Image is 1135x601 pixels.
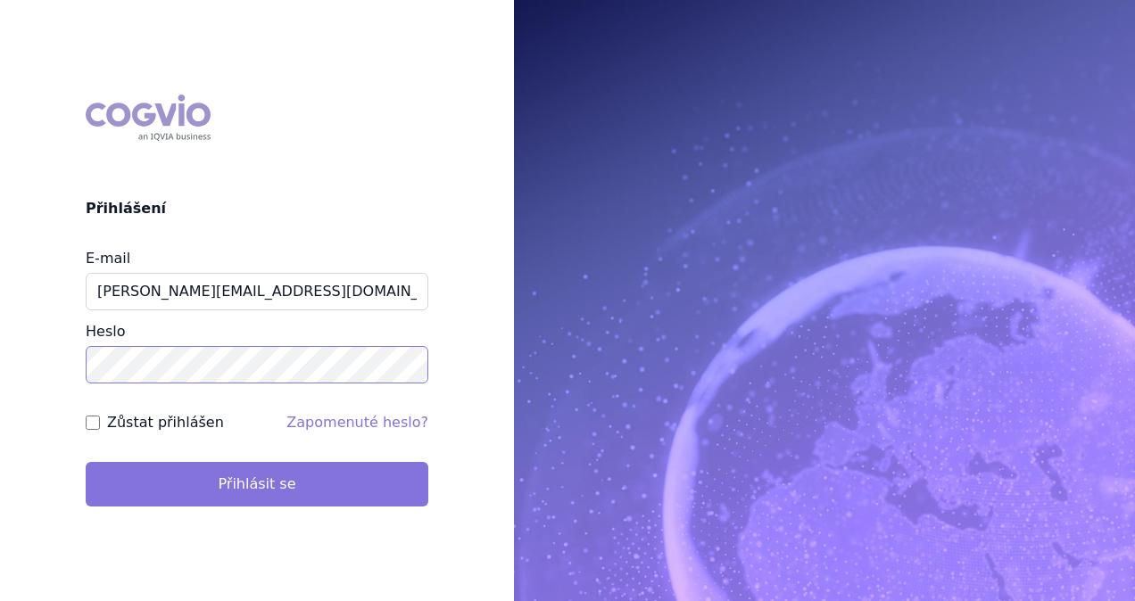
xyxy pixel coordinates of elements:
[86,462,428,506] button: Přihlásit se
[286,414,428,431] a: Zapomenuté heslo?
[107,412,224,433] label: Zůstat přihlášen
[86,198,428,219] h2: Přihlášení
[86,323,125,340] label: Heslo
[86,95,211,141] div: COGVIO
[86,250,130,267] label: E-mail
